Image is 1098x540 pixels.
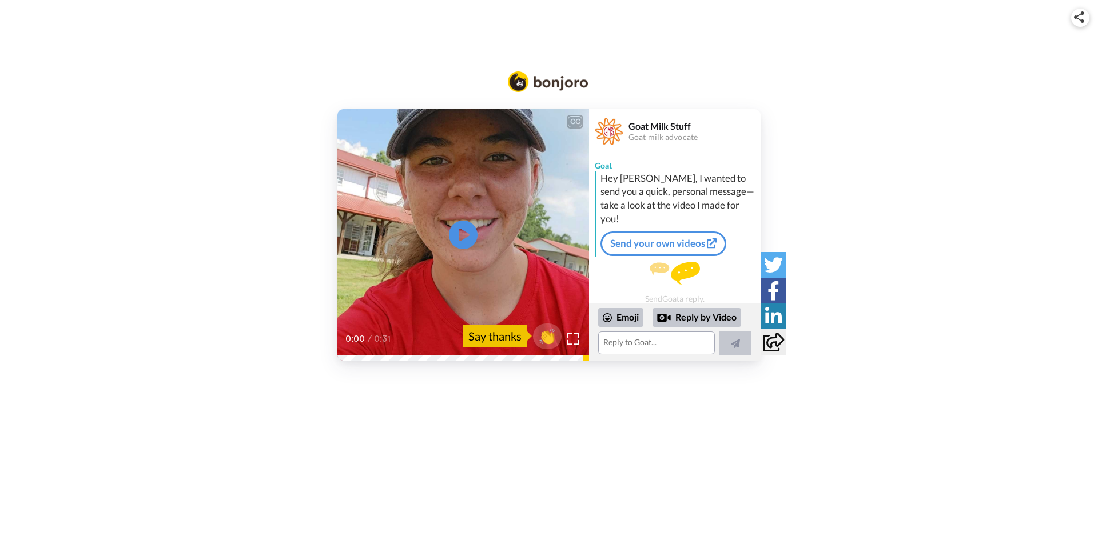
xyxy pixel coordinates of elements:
div: Goat milk advocate [628,133,760,142]
div: Reply by Video [657,311,671,325]
img: Profile Image [595,118,623,145]
div: Reply by Video [653,308,741,327]
span: 0:00 [345,332,365,346]
a: Send your own videos [600,231,726,255]
div: Goat Milk Stuff [628,121,760,131]
div: Emoji [598,308,643,326]
span: 0:31 [374,332,394,346]
div: CC [568,116,582,127]
span: 👏 [533,327,562,345]
img: Full screen [567,333,579,345]
span: / [368,332,372,346]
img: message.svg [650,262,700,285]
div: Send Goat a reply. [589,262,761,303]
div: Hey [PERSON_NAME], I wanted to send you a quick, personal message—take a look at the video I made... [600,171,758,226]
div: Say thanks [463,325,527,347]
div: Goat [589,154,761,171]
img: ic_share.svg [1074,11,1084,23]
img: Bonjoro Logo [508,71,588,92]
button: 👏 [533,323,562,349]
